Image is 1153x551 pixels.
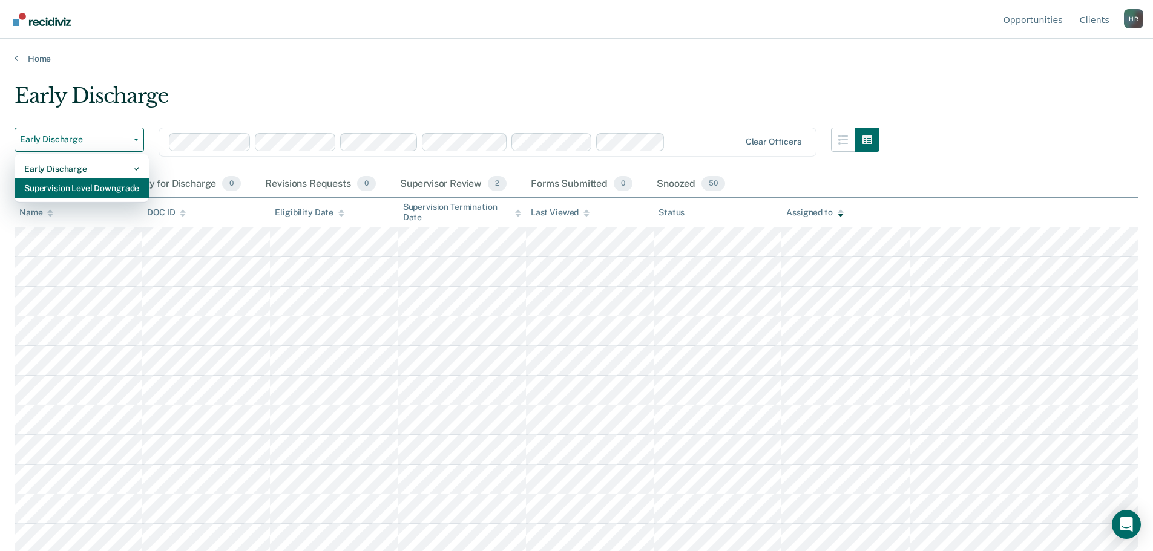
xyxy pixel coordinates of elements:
[403,202,521,223] div: Supervision Termination Date
[24,178,139,198] div: Supervision Level Downgrade
[1124,9,1143,28] div: H R
[13,13,71,26] img: Recidiviz
[531,207,590,218] div: Last Viewed
[147,207,186,218] div: DOC ID
[15,83,879,118] div: Early Discharge
[654,171,728,198] div: Snoozed50
[275,207,344,218] div: Eligibility Date
[357,176,376,192] span: 0
[263,171,378,198] div: Revisions Requests0
[15,154,149,203] div: Dropdown Menu
[24,159,139,178] div: Early Discharge
[15,128,144,152] button: Early Discharge
[398,171,510,198] div: Supervisor Review2
[746,137,801,147] div: Clear officers
[701,176,725,192] span: 50
[20,134,129,145] span: Early Discharge
[15,53,1138,64] a: Home
[1124,9,1143,28] button: Profile dropdown button
[488,176,507,192] span: 2
[123,171,243,198] div: Ready for Discharge0
[1112,510,1141,539] div: Open Intercom Messenger
[528,171,635,198] div: Forms Submitted0
[659,207,685,218] div: Status
[19,207,53,218] div: Name
[614,176,632,192] span: 0
[786,207,843,218] div: Assigned to
[222,176,241,192] span: 0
